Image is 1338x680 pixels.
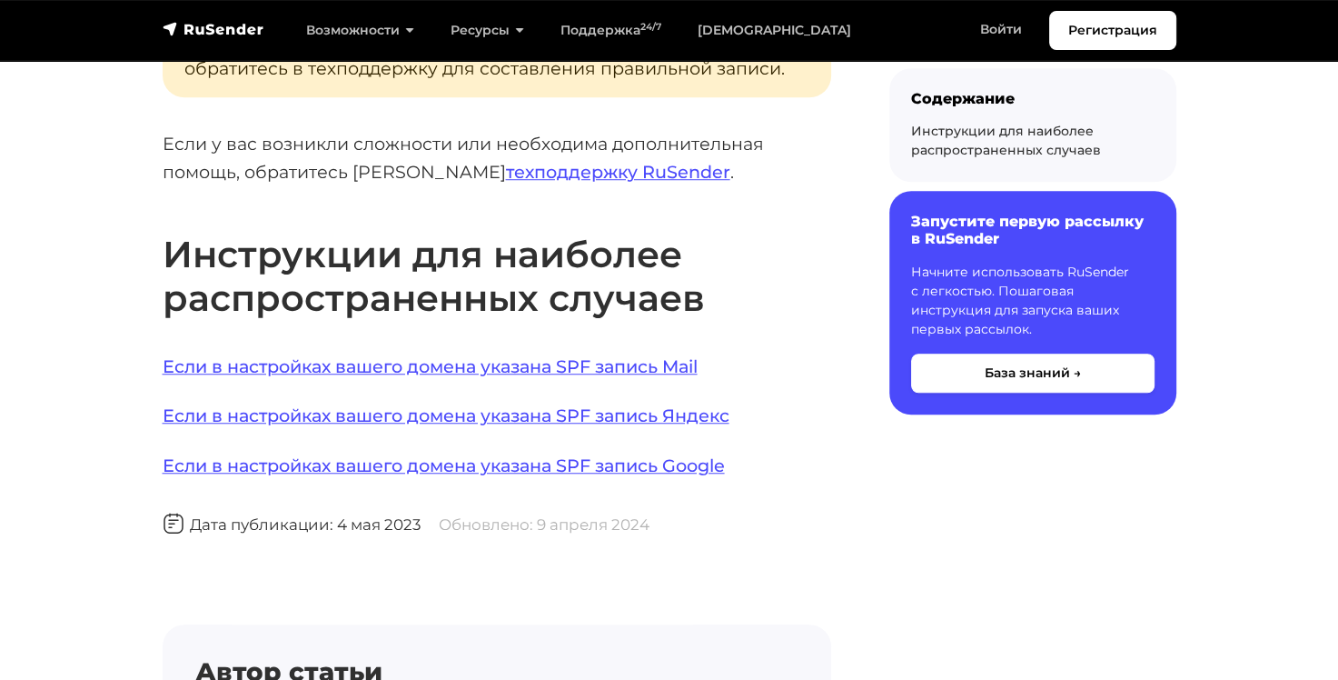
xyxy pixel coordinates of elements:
button: База знаний → [911,354,1155,393]
img: RuSender [163,20,264,38]
a: Поддержка24/7 [542,12,679,49]
span: Дата публикации: 4 мая 2023 [163,515,421,534]
span: Обновлено: 9 апреля 2024 [439,515,649,534]
a: Возможности [288,12,432,49]
img: Дата публикации [163,513,184,535]
a: Запустите первую рассылку в RuSender Начните использовать RuSender с легкостью. Пошаговая инструк... [889,191,1176,414]
a: Регистрация [1049,11,1176,50]
p: Начните использовать RuSender с легкостью. Пошаговая инструкция для запуска ваших первых рассылок. [911,263,1155,339]
a: Инструкции для наиболее распространенных случаев [911,123,1101,158]
a: техподдержку RuSender [506,161,730,183]
a: Если в настройках вашего домена указана SPF запись Яндекс [163,405,729,426]
h6: Запустите первую рассылку в RuSender [911,213,1155,247]
a: Если в настройках вашего домена указана SPF запись Mail [163,355,698,377]
a: Если в настройках вашего домена указана SPF запись Google [163,455,725,476]
a: Войти [962,11,1040,48]
strong: Инструкции для наиболее распространенных случаев [163,232,705,320]
div: Содержание [911,90,1155,107]
a: Ресурсы [432,12,542,49]
sup: 24/7 [640,21,661,33]
p: Если у вас возникли сложности или необходима дополнительная помощь, обратитесь [PERSON_NAME] . [163,130,831,185]
a: [DEMOGRAPHIC_DATA] [679,12,869,49]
